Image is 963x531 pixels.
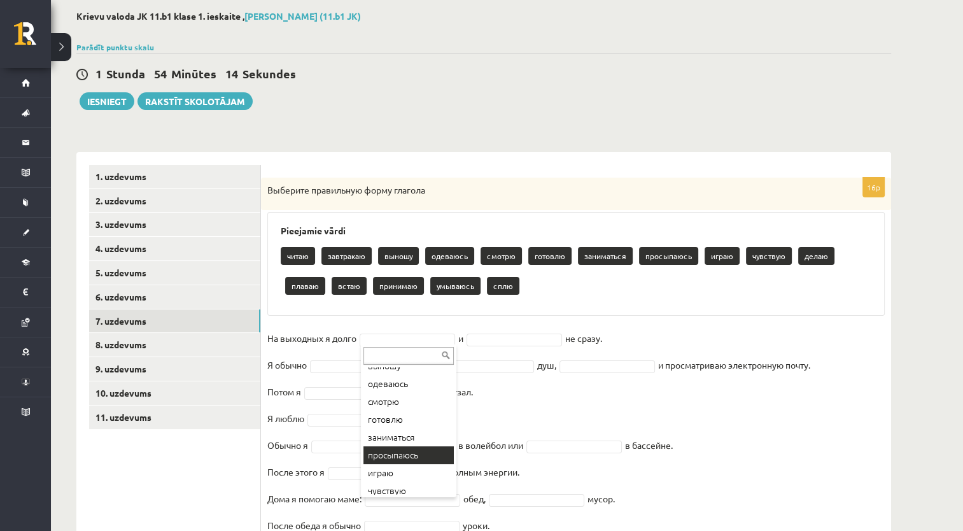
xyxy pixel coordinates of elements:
div: одеваюсь [363,375,454,393]
div: готовлю [363,411,454,428]
div: заниматься [363,428,454,446]
div: просыпаюсь [363,446,454,464]
div: смотрю [363,393,454,411]
div: чувствую [363,482,454,500]
div: играю [363,464,454,482]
